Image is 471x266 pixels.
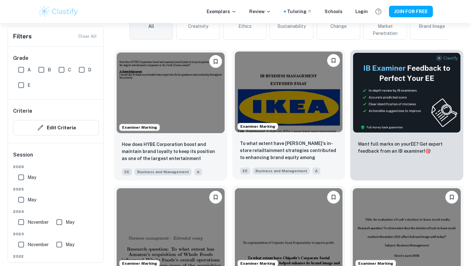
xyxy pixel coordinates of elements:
a: Examiner MarkingPlease log in to bookmark exemplarsHow does HYBE Corporation boost and maintain b... [114,50,227,181]
span: E [28,82,30,89]
button: Edit Criteria [13,120,99,135]
span: A [312,167,320,174]
a: Login [355,8,368,15]
p: How does HYBE Corporation boost and maintain brand loyalty to keep its position as one of the lar... [122,141,219,163]
span: May [28,174,36,181]
span: May [66,241,74,248]
span: Business and Management [135,168,192,175]
button: Help and Feedback [373,6,384,17]
span: 🎯 [425,149,431,154]
img: Business and Management EE example thumbnail: How does HYBE Corporation boost and main [117,52,225,133]
p: To what extent have IKEA's in-store retailtainment strategies contributed to enhancing brand equi... [240,140,338,162]
button: Please log in to bookmark exemplars [209,55,222,68]
span: 2023 [13,231,99,237]
h6: Filters [13,32,32,41]
h6: Grade [13,54,99,62]
a: Schools [325,8,343,15]
span: B [48,66,51,73]
button: JOIN FOR FREE [389,6,433,17]
button: Please log in to bookmark exemplars [445,191,458,204]
p: Exemplars [207,8,236,15]
a: ThumbnailWant full marks on yourEE? Get expert feedback from an IB examiner! [350,50,463,181]
img: Clastify logo [38,5,79,18]
span: November [28,219,49,226]
span: Examiner Marking [238,124,278,129]
p: Review [249,8,271,15]
span: 2024 [13,209,99,214]
span: Sustainability [277,23,306,30]
a: Examiner MarkingPlease log in to bookmark exemplarsTo what extent have IKEA's in-store retailtain... [232,50,345,181]
img: Thumbnail [353,52,461,133]
p: Want full marks on your EE ? Get expert feedback from an IB examiner! [358,141,456,155]
h6: Session [13,151,99,164]
span: C [68,66,71,73]
span: May [66,219,74,226]
span: Market Penetration [366,23,404,37]
span: Change [330,23,347,30]
span: Ethics [238,23,252,30]
img: Business and Management EE example thumbnail: To what extent have IKEA's in-store reta [235,52,343,132]
button: Please log in to bookmark exemplars [209,191,222,204]
span: All [148,23,154,30]
span: Creativity [188,23,208,30]
span: May [28,196,36,203]
span: Brand Image [419,23,445,30]
button: Please log in to bookmark exemplars [327,54,340,67]
span: A [194,168,202,175]
span: D [88,66,91,73]
span: Examiner Marking [120,125,160,130]
span: 2026 [13,164,99,170]
span: 2025 [13,186,99,192]
span: EE [240,167,250,174]
span: A [28,66,31,73]
button: Please log in to bookmark exemplars [327,191,340,204]
a: Tutoring [287,8,312,15]
span: November [28,241,49,248]
span: Business and Management [253,167,310,174]
h6: Criteria [13,107,32,115]
span: EE [122,168,132,175]
span: 2022 [13,254,99,259]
